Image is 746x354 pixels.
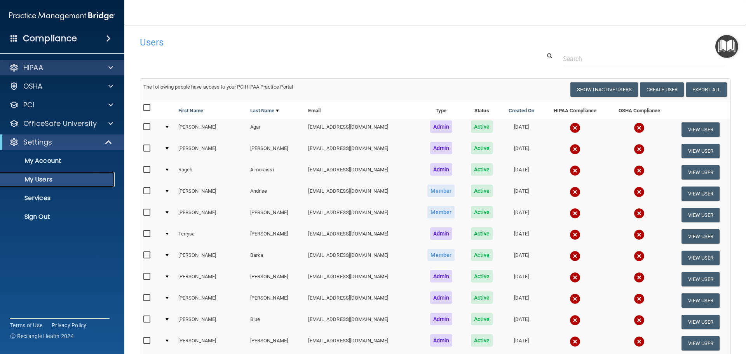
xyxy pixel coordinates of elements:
[175,226,247,247] td: Terrysa
[247,269,305,290] td: [PERSON_NAME]
[430,334,453,347] span: Admin
[634,208,645,219] img: cross.ca9f0e7f.svg
[570,165,580,176] img: cross.ca9f0e7f.svg
[500,140,542,162] td: [DATE]
[5,213,111,221] p: Sign Out
[570,144,580,155] img: cross.ca9f0e7f.svg
[305,333,419,354] td: [EMAIL_ADDRESS][DOMAIN_NAME]
[471,185,493,197] span: Active
[471,291,493,304] span: Active
[500,226,542,247] td: [DATE]
[247,204,305,226] td: [PERSON_NAME]
[305,311,419,333] td: [EMAIL_ADDRESS][DOMAIN_NAME]
[542,100,607,119] th: HIPAA Compliance
[634,122,645,133] img: cross.ca9f0e7f.svg
[305,119,419,140] td: [EMAIL_ADDRESS][DOMAIN_NAME]
[175,119,247,140] td: [PERSON_NAME]
[305,226,419,247] td: [EMAIL_ADDRESS][DOMAIN_NAME]
[500,333,542,354] td: [DATE]
[500,183,542,204] td: [DATE]
[5,176,111,183] p: My Users
[500,290,542,311] td: [DATE]
[634,187,645,197] img: cross.ca9f0e7f.svg
[430,120,453,133] span: Admin
[175,247,247,269] td: [PERSON_NAME]
[500,269,542,290] td: [DATE]
[509,106,534,115] a: Created On
[9,8,115,24] img: PMB logo
[305,162,419,183] td: [EMAIL_ADDRESS][DOMAIN_NAME]
[9,82,113,91] a: OSHA
[471,206,493,218] span: Active
[247,311,305,333] td: Blue
[682,208,720,222] button: View User
[430,227,453,240] span: Admin
[570,272,580,283] img: cross.ca9f0e7f.svg
[682,272,720,286] button: View User
[23,63,43,72] p: HIPAA
[175,311,247,333] td: [PERSON_NAME]
[682,144,720,158] button: View User
[175,183,247,204] td: [PERSON_NAME]
[471,249,493,261] span: Active
[682,293,720,308] button: View User
[305,183,419,204] td: [EMAIL_ADDRESS][DOMAIN_NAME]
[427,249,455,261] span: Member
[570,293,580,304] img: cross.ca9f0e7f.svg
[9,63,113,72] a: HIPAA
[500,247,542,269] td: [DATE]
[9,100,113,110] a: PCI
[143,84,293,90] span: The following people have access to your PCIHIPAA Practice Portal
[23,82,43,91] p: OSHA
[247,119,305,140] td: Agar
[247,183,305,204] td: Andrise
[471,227,493,240] span: Active
[570,122,580,133] img: cross.ca9f0e7f.svg
[305,247,419,269] td: [EMAIL_ADDRESS][DOMAIN_NAME]
[686,82,727,97] a: Export All
[175,140,247,162] td: [PERSON_NAME]
[682,315,720,329] button: View User
[430,142,453,154] span: Admin
[305,269,419,290] td: [EMAIL_ADDRESS][DOMAIN_NAME]
[471,120,493,133] span: Active
[305,140,419,162] td: [EMAIL_ADDRESS][DOMAIN_NAME]
[305,290,419,311] td: [EMAIL_ADDRESS][DOMAIN_NAME]
[682,251,720,265] button: View User
[634,293,645,304] img: cross.ca9f0e7f.svg
[634,251,645,262] img: cross.ca9f0e7f.svg
[9,138,113,147] a: Settings
[500,204,542,226] td: [DATE]
[419,100,463,119] th: Type
[634,144,645,155] img: cross.ca9f0e7f.svg
[500,119,542,140] td: [DATE]
[247,226,305,247] td: [PERSON_NAME]
[23,33,77,44] h4: Compliance
[5,194,111,202] p: Services
[430,270,453,283] span: Admin
[175,162,247,183] td: Rageh
[563,52,725,66] input: Search
[570,187,580,197] img: cross.ca9f0e7f.svg
[682,336,720,351] button: View User
[471,270,493,283] span: Active
[430,291,453,304] span: Admin
[634,165,645,176] img: cross.ca9f0e7f.svg
[471,334,493,347] span: Active
[471,142,493,154] span: Active
[52,321,87,329] a: Privacy Policy
[570,82,638,97] button: Show Inactive Users
[10,321,42,329] a: Terms of Use
[682,187,720,201] button: View User
[570,315,580,326] img: cross.ca9f0e7f.svg
[570,336,580,347] img: cross.ca9f0e7f.svg
[430,313,453,325] span: Admin
[471,163,493,176] span: Active
[634,336,645,347] img: cross.ca9f0e7f.svg
[23,119,97,128] p: OfficeSafe University
[5,157,111,165] p: My Account
[140,37,479,47] h4: Users
[500,162,542,183] td: [DATE]
[247,247,305,269] td: Barka
[10,332,74,340] span: Ⓒ Rectangle Health 2024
